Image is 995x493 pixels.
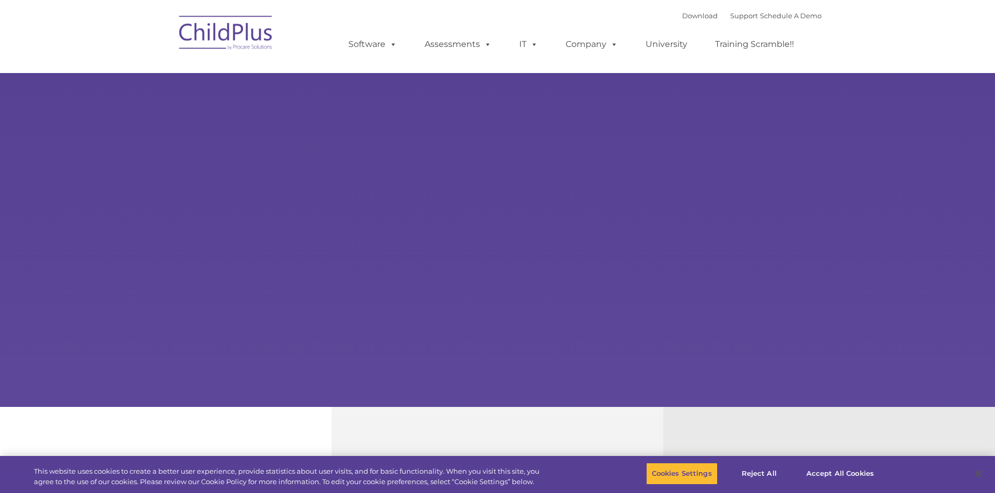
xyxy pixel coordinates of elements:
a: Assessments [414,34,502,55]
button: Accept All Cookies [801,463,880,485]
button: Reject All [727,463,792,485]
a: Schedule A Demo [760,11,822,20]
a: Support [730,11,758,20]
a: IT [509,34,548,55]
a: Training Scramble!! [705,34,804,55]
font: | [682,11,822,20]
button: Cookies Settings [646,463,718,485]
button: Close [967,462,990,485]
a: Company [555,34,628,55]
a: University [635,34,698,55]
img: ChildPlus by Procare Solutions [174,8,278,61]
div: This website uses cookies to create a better user experience, provide statistics about user visit... [34,466,547,487]
a: Download [682,11,718,20]
a: Software [338,34,407,55]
